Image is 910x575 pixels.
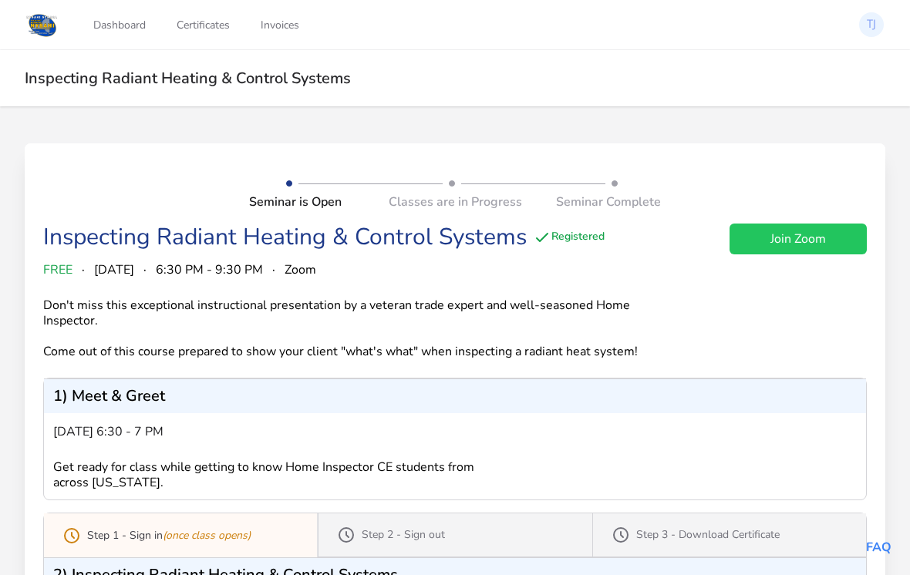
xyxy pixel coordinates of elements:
[285,261,316,279] span: Zoom
[386,193,524,211] div: Classes are in Progress
[82,261,85,279] span: ·
[593,513,866,557] a: Step 3 - Download Certificate
[272,261,275,279] span: ·
[730,224,867,254] a: Join Zoom
[866,539,891,556] a: FAQ
[524,193,661,211] div: Seminar Complete
[249,193,386,211] div: Seminar is Open
[25,69,885,88] h2: Inspecting Radiant Heating & Control Systems
[94,261,134,279] span: [DATE]
[362,527,445,543] p: Step 2 - Sign out
[533,228,605,247] div: Registered
[43,224,527,251] div: Inspecting Radiant Heating & Control Systems
[156,261,263,279] span: 6:30 PM - 9:30 PM
[87,528,251,543] p: Step 1 - Sign in
[53,459,522,490] div: Get ready for class while getting to know Home Inspector CE students from across [US_STATE].
[143,261,147,279] span: ·
[636,527,780,543] p: Step 3 - Download Certificate
[25,11,59,39] img: Logo
[53,422,163,441] span: [DATE] 6:30 - 7 pm
[163,528,251,543] i: (once class opens)
[53,388,165,404] p: 1) Meet & Greet
[43,261,72,279] span: FREE
[859,12,884,37] img: thomas julien
[43,298,661,359] div: Don't miss this exceptional instructional presentation by a veteran trade expert and well-seasone...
